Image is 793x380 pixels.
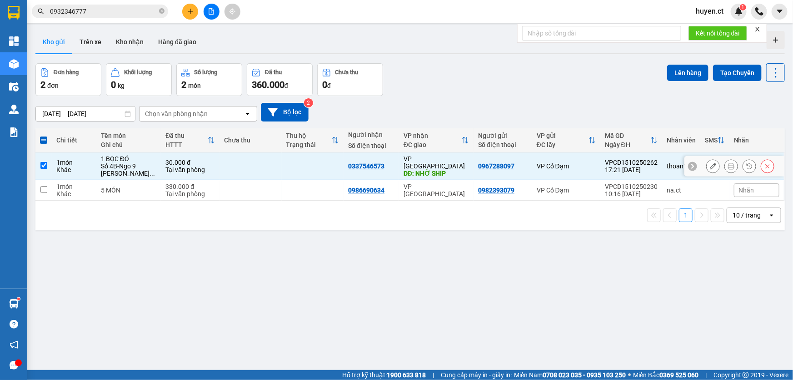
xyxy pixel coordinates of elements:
[244,110,251,117] svg: open
[165,183,215,190] div: 330.000 đ
[224,137,277,144] div: Chưa thu
[165,159,215,166] div: 30.000 đ
[404,141,462,148] div: ĐC giao
[537,141,589,148] div: ĐC lấy
[605,159,658,166] div: VPCD1510250262
[10,361,18,370] span: message
[633,370,698,380] span: Miền Bắc
[286,141,332,148] div: Trạng thái
[9,105,19,114] img: warehouse-icon
[522,26,681,41] input: Nhập số tổng đài
[342,370,426,380] span: Hỗ trợ kỹ thuật:
[56,166,92,173] div: Khác
[204,4,219,20] button: file-add
[35,63,101,96] button: Đơn hàng2đơn
[247,63,313,96] button: Đã thu360.000đ
[165,190,215,198] div: Tại văn phòng
[50,6,157,16] input: Tìm tên, số ĐT hoặc mã đơn
[54,69,79,76] div: Đơn hàng
[605,141,650,148] div: Ngày ĐH
[145,109,208,118] div: Chọn văn phòng nhận
[754,26,761,32] span: close
[537,187,596,194] div: VP Cổ Đạm
[56,159,92,166] div: 1 món
[605,190,658,198] div: 10:16 [DATE]
[9,82,19,91] img: warehouse-icon
[700,128,729,152] th: Toggle SortBy
[195,69,218,76] div: Số lượng
[282,128,344,152] th: Toggle SortBy
[478,187,514,194] div: 0982393079
[537,132,589,139] div: VP gửi
[101,187,156,194] div: 5 MÓN
[118,82,125,89] span: kg
[188,82,201,89] span: món
[348,187,384,194] div: 0986690634
[776,7,784,15] span: caret-down
[667,187,696,194] div: na.ct
[696,28,740,38] span: Kết nối tổng đài
[713,65,762,81] button: Tạo Chuyến
[109,31,151,53] button: Kho nhận
[327,82,331,89] span: đ
[404,155,469,170] div: VP [GEOGRAPHIC_DATA]
[688,26,747,41] button: Kết nối tổng đài
[9,36,19,46] img: dashboard-icon
[40,79,45,90] span: 2
[56,190,92,198] div: Khác
[252,79,284,90] span: 360.000
[229,8,235,15] span: aim
[741,4,744,10] span: 1
[335,69,359,76] div: Chưa thu
[101,141,156,148] div: Ghi chú
[124,69,152,76] div: Khối lượng
[605,132,650,139] div: Mã GD
[181,79,186,90] span: 2
[106,63,172,96] button: Khối lượng0kg
[387,371,426,379] strong: 1900 633 818
[478,132,528,139] div: Người gửi
[734,137,779,144] div: Nhãn
[286,132,332,139] div: Thu hộ
[161,128,219,152] th: Toggle SortBy
[532,128,600,152] th: Toggle SortBy
[514,370,626,380] span: Miền Nam
[72,31,109,53] button: Trên xe
[101,132,156,139] div: Tên món
[35,31,72,53] button: Kho gửi
[433,370,434,380] span: |
[399,128,474,152] th: Toggle SortBy
[10,320,18,329] span: question-circle
[101,162,156,177] div: Số 4B-Ngo 9 Đường Lê Đức Thọ Mỹ Đình 2
[56,183,92,190] div: 1 món
[187,8,194,15] span: plus
[304,98,313,107] sup: 2
[265,69,282,76] div: Đã thu
[317,63,383,96] button: Chưa thu0đ
[679,208,693,222] button: 1
[56,137,92,144] div: Chi tiết
[9,59,19,69] img: warehouse-icon
[688,5,731,17] span: huyen.ct
[755,7,763,15] img: phone-icon
[605,183,658,190] div: VPCD1510250230
[735,7,743,15] img: icon-new-feature
[348,131,394,138] div: Người nhận
[151,31,204,53] button: Hàng đã giao
[165,132,208,139] div: Đã thu
[404,170,469,177] div: DĐ: NHỜ SHIP
[165,141,208,148] div: HTTT
[111,79,116,90] span: 0
[478,141,528,148] div: Số điện thoại
[284,82,288,89] span: đ
[101,155,156,162] div: 1 BỌC ĐỎ
[150,170,155,177] span: ...
[348,142,394,149] div: Số điện thoại
[768,212,775,219] svg: open
[705,137,718,144] div: SMS
[600,128,662,152] th: Toggle SortBy
[706,159,720,173] div: Sửa đơn hàng
[47,82,59,89] span: đơn
[38,8,44,15] span: search
[159,7,165,16] span: close-circle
